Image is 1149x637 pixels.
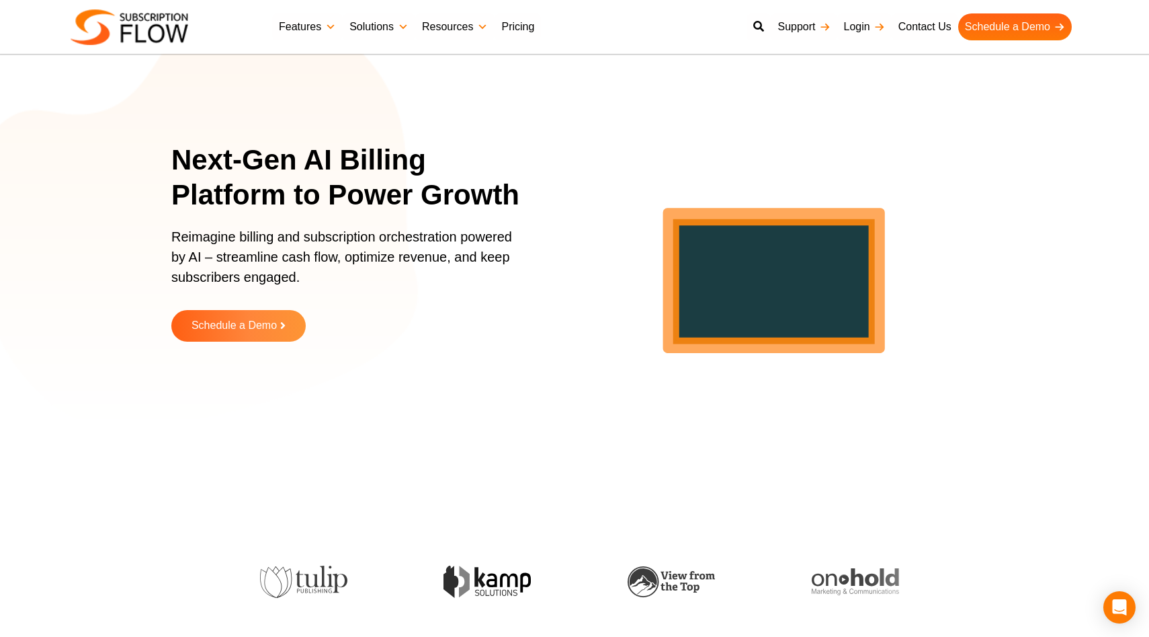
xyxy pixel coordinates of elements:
[272,13,343,40] a: Features
[958,13,1072,40] a: Schedule a Demo
[343,13,415,40] a: Solutions
[191,320,277,332] span: Schedule a Demo
[771,13,837,40] a: Support
[439,566,526,597] img: kamp-solution
[1103,591,1136,624] div: Open Intercom Messenger
[806,568,894,595] img: onhold-marketing
[892,13,958,40] a: Contact Us
[495,13,541,40] a: Pricing
[415,13,495,40] a: Resources
[71,9,188,45] img: Subscriptionflow
[171,310,306,342] a: Schedule a Demo
[171,143,538,213] h1: Next-Gen AI Billing Platform to Power Growth
[622,566,710,598] img: view-from-the-top
[171,227,521,301] p: Reimagine billing and subscription orchestration powered by AI – streamline cash flow, optimize r...
[255,566,342,598] img: tulip-publishing
[837,13,892,40] a: Login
